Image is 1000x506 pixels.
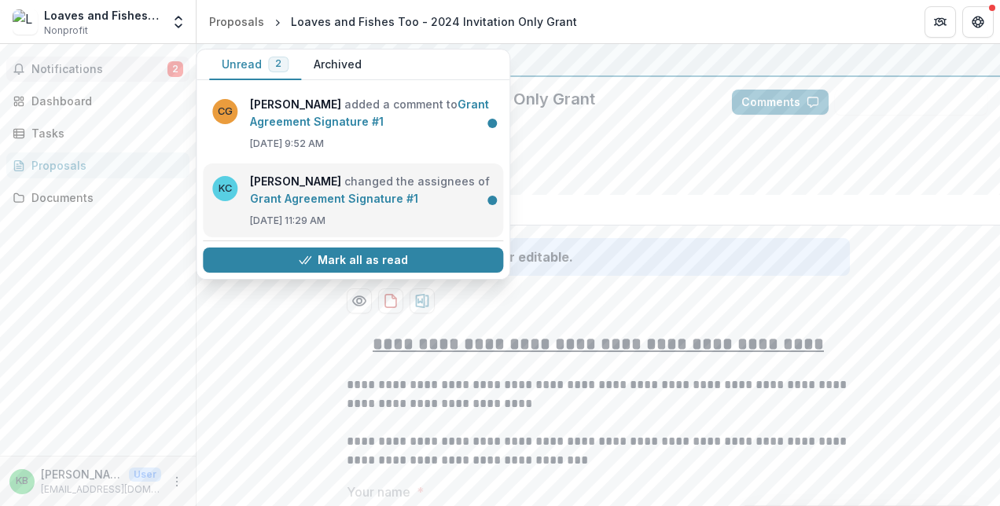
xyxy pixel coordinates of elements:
[209,13,264,30] div: Proposals
[6,57,189,82] button: Notifications2
[129,467,161,482] p: User
[301,49,374,80] button: Archived
[275,58,281,69] span: 2
[6,120,189,146] a: Tasks
[250,192,418,205] a: Grant Agreement Signature #1
[410,288,435,313] button: download-proposal
[291,13,577,30] div: Loaves and Fishes Too - 2024 Invitation Only Grant
[31,189,177,206] div: Documents
[250,173,494,207] p: changed the assignees of
[6,152,189,178] a: Proposals
[203,10,270,33] a: Proposals
[732,90,829,115] button: Comments
[41,466,123,482] p: [PERSON_NAME]
[167,61,183,77] span: 2
[6,185,189,211] a: Documents
[13,9,38,35] img: Loaves and Fishes Too
[962,6,994,38] button: Get Help
[41,482,161,497] p: [EMAIL_ADDRESS][DOMAIN_NAME]
[167,6,189,38] button: Open entity switcher
[250,97,489,128] a: Grant Agreement Signature #1
[203,10,583,33] nav: breadcrumb
[6,88,189,114] a: Dashboard
[44,7,161,24] div: Loaves and Fishes Too
[347,288,372,313] button: Preview 3b6009d4-dc56-4f72-8aa8-10dbab45a0dc-0.pdf
[167,472,186,491] button: More
[44,24,88,38] span: Nonprofit
[31,125,177,141] div: Tasks
[209,50,987,69] div: UNFI
[31,63,167,76] span: Notifications
[835,90,987,115] button: Answer Suggestions
[925,6,956,38] button: Partners
[378,288,403,313] button: download-proposal
[203,247,503,273] button: Mark all as read
[31,157,177,174] div: Proposals
[16,476,28,486] div: Kiley Benson
[31,93,177,109] div: Dashboard
[347,482,410,501] p: Your name
[250,96,494,130] p: added a comment to
[209,49,301,80] button: Unread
